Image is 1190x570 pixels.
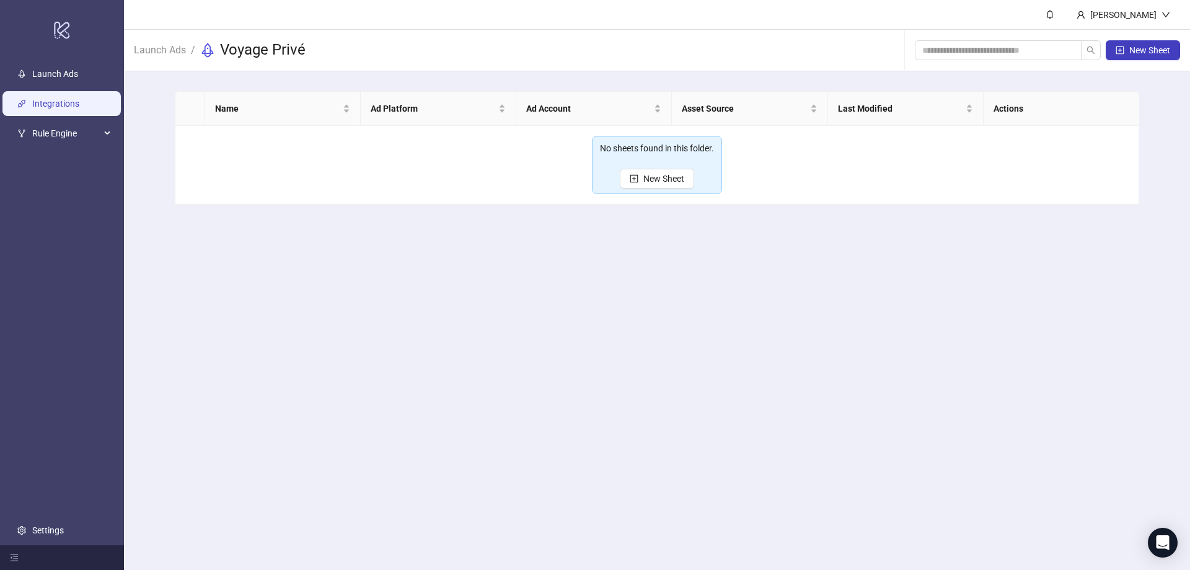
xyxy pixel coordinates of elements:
[200,43,215,58] span: rocket
[1085,8,1161,22] div: [PERSON_NAME]
[838,102,963,115] span: Last Modified
[371,102,496,115] span: Ad Platform
[10,553,19,562] span: menu-fold
[17,130,26,138] span: fork
[32,69,78,79] a: Launch Ads
[361,92,516,126] th: Ad Platform
[828,92,984,126] th: Last Modified
[526,102,651,115] span: Ad Account
[984,92,1139,126] th: Actions
[205,92,361,126] th: Name
[682,102,807,115] span: Asset Source
[1046,10,1054,19] span: bell
[620,169,694,189] button: New Sheet
[32,122,100,146] span: Rule Engine
[1086,46,1095,55] span: search
[516,92,672,126] th: Ad Account
[672,92,827,126] th: Asset Source
[1077,11,1085,19] span: user
[1129,45,1170,55] span: New Sheet
[32,99,79,109] a: Integrations
[131,42,188,56] a: Launch Ads
[1148,528,1178,558] div: Open Intercom Messenger
[1161,11,1170,19] span: down
[220,40,306,60] h3: Voyage Privé
[643,174,684,184] span: New Sheet
[215,102,340,115] span: Name
[1106,40,1180,60] button: New Sheet
[630,174,638,183] span: plus-square
[191,40,195,60] li: /
[600,141,714,155] div: No sheets found in this folder.
[32,525,64,535] a: Settings
[1116,46,1124,55] span: plus-square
